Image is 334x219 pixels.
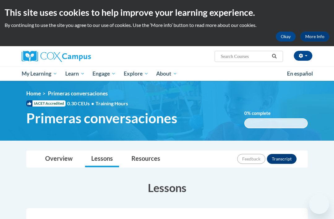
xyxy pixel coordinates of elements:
span: About [156,70,177,77]
span: Primeras conversaciones [48,90,108,97]
a: My Learning [18,67,61,81]
span: • [91,100,94,106]
span: Explore [124,70,148,77]
input: Search Courses [220,53,270,60]
a: Overview [39,151,79,167]
div: Main menu [17,67,317,81]
a: Learn [61,67,89,81]
button: Okay [276,32,296,42]
a: Cox Campus [22,51,112,62]
a: Lessons [85,151,119,167]
button: Feedback [237,154,265,164]
span: Learn [65,70,85,77]
a: Explore [120,67,152,81]
span: IACET Accredited [26,100,66,107]
span: My Learning [22,70,57,77]
span: 0.30 CEUs [67,100,96,107]
h3: Lessons [26,180,308,195]
label: % complete [244,110,280,117]
a: About [152,67,182,81]
a: Engage [88,67,120,81]
span: En español [287,70,313,77]
p: By continuing to use the site you agree to our use of cookies. Use the ‘More info’ button to read... [5,22,329,28]
span: Engage [92,70,116,77]
span: Training Hours [96,100,128,106]
a: Resources [125,151,166,167]
img: Cox Campus [22,51,91,62]
span: Primeras conversaciones [26,110,177,126]
button: Search [270,53,279,60]
iframe: Button to launch messaging window [309,194,329,214]
a: More Info [300,32,329,42]
a: Home [26,90,41,97]
button: Transcript [267,154,297,164]
a: En español [283,67,317,80]
h2: This site uses cookies to help improve your learning experience. [5,6,329,19]
button: Account Settings [294,51,312,61]
span: 0 [244,111,247,116]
